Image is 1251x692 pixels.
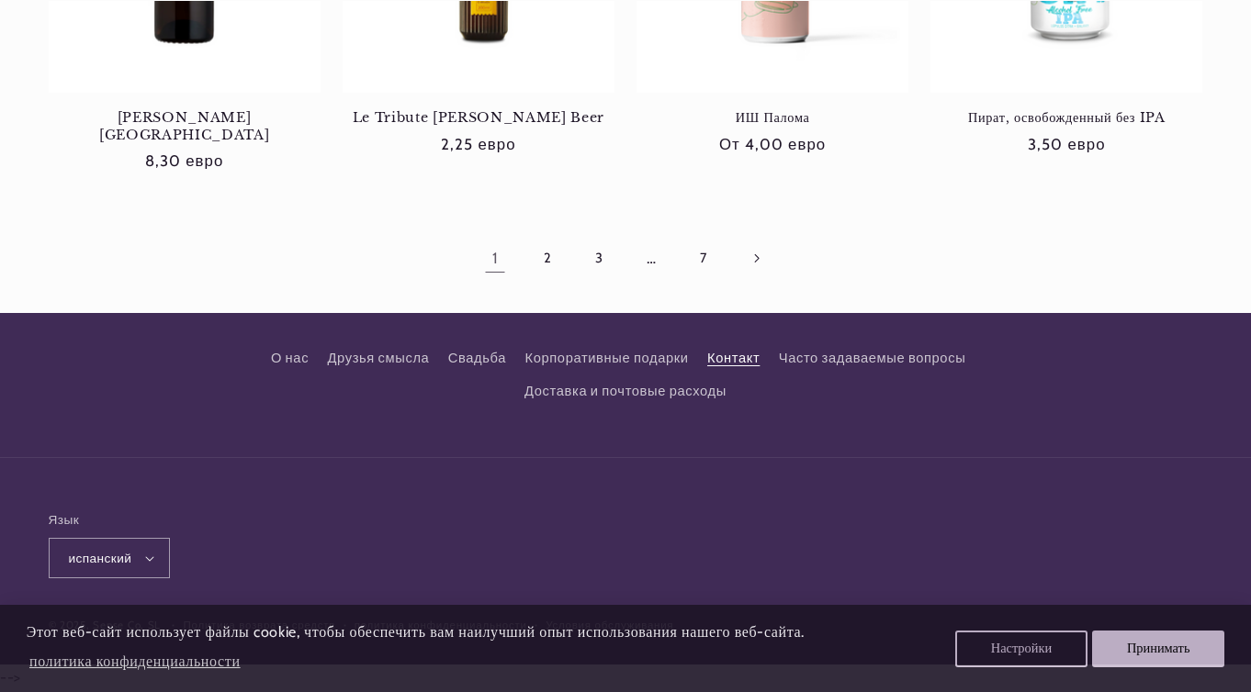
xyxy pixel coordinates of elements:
[27,645,243,677] a: Политика конфиденциальности (откроется в новой вкладке)
[930,109,1202,126] a: Пират, освобожденный без IPA
[707,350,760,366] font: Контакт
[49,237,1203,279] nav: Пагинация
[492,249,498,267] font: 1
[779,342,966,375] a: Часто задаваемые вопросы
[1092,631,1224,667] button: Принимать
[69,551,132,565] font: испанский
[343,109,614,126] a: Le Tribute [PERSON_NAME] Beer
[524,342,688,375] a: Корпоративные подарки
[682,237,725,279] a: Страница 7
[524,350,688,366] font: Корпоративные подарки
[579,237,621,279] a: Страница 3
[595,250,603,266] font: 3
[647,249,657,267] font: …
[524,375,727,408] a: Доставка и почтовые расходы
[1127,640,1190,656] font: Принимать
[700,250,707,266] font: 7
[707,342,760,375] a: Контакт
[271,350,309,366] font: О нас
[544,250,552,266] font: 2
[779,350,966,366] font: Часто задаваемые вопросы
[328,350,430,366] font: Друзья смысла
[49,109,321,143] a: [PERSON_NAME][GEOGRAPHIC_DATA]
[637,109,908,126] a: ИШ Палома
[524,383,727,399] font: Доставка и почтовые расходы
[27,623,805,641] font: Этот веб-сайт использует файлы cookie, чтобы обеспечить вам наилучший опыт использования нашего в...
[474,237,516,279] a: Страница 1
[448,342,506,375] a: Свадьба
[49,512,80,527] font: Язык
[448,350,506,366] font: Свадьба
[735,237,777,279] a: Следующая страница
[271,347,309,375] a: О нас
[526,237,569,279] a: Страница 2
[955,631,1088,667] button: Настройки
[991,640,1052,656] font: Настройки
[29,653,241,670] font: политика конфиденциальности
[328,342,430,375] a: Друзья смысла
[49,538,171,578] button: испанский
